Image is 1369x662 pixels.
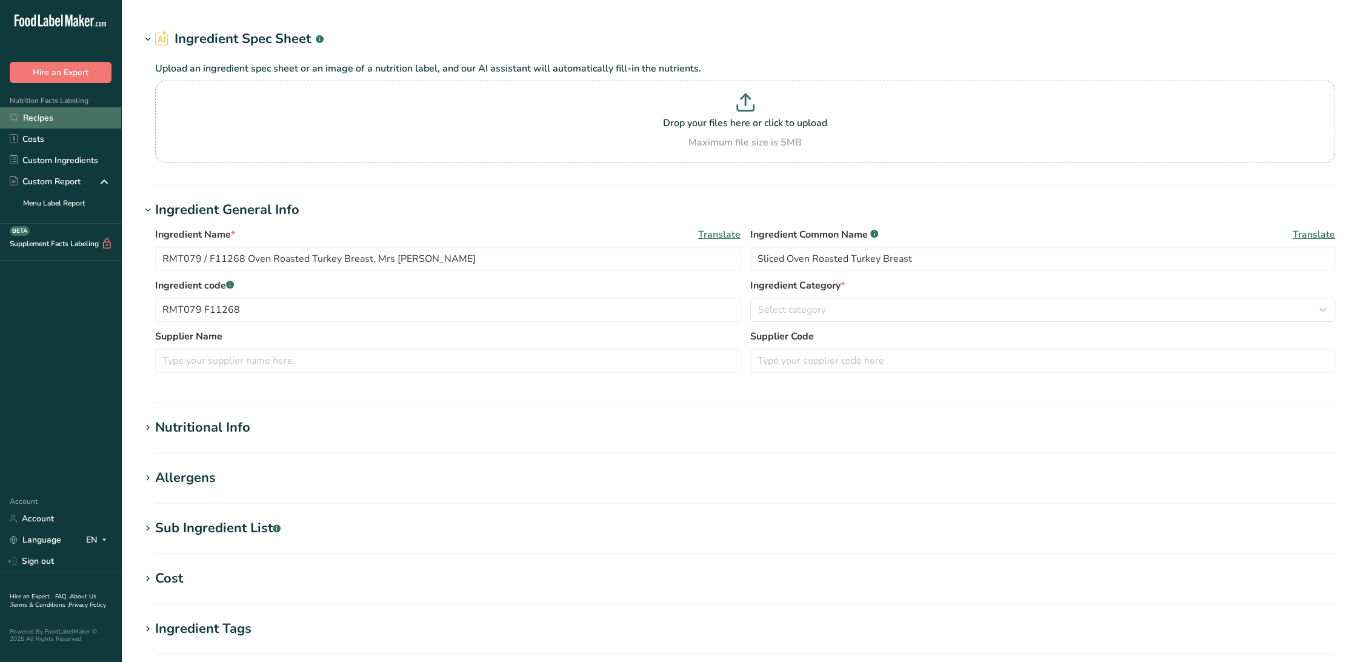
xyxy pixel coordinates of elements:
[155,349,741,373] input: Type your supplier name here
[155,29,324,49] h2: Ingredient Spec Sheet
[55,592,70,601] a: FAQ .
[10,592,96,609] a: About Us .
[155,278,741,293] label: Ingredient code
[750,298,1336,322] button: Select category
[10,175,81,188] div: Custom Report
[155,227,235,242] span: Ingredient Name
[155,200,299,220] div: Ingredient General Info
[698,227,741,242] span: Translate
[158,135,1332,150] div: Maximum file size is 5MB
[750,247,1336,271] input: Type an alternate ingredient name if you have
[10,601,68,609] a: Terms & Conditions .
[750,329,1336,344] label: Supplier Code
[10,62,112,83] button: Hire an Expert
[10,529,61,550] a: Language
[158,116,1332,130] p: Drop your files here or click to upload
[155,329,741,344] label: Supplier Name
[155,418,250,438] div: Nutritional Info
[10,628,112,643] div: Powered By FoodLabelMaker © 2025 All Rights Reserved
[155,61,1335,76] p: Upload an ingredient spec sheet or an image of a nutrition label, and our AI assistant will autom...
[750,349,1336,373] input: Type your supplier code here
[758,303,826,317] span: Select category
[155,468,216,488] div: Allergens
[155,298,741,322] input: Type your ingredient code here
[155,518,281,538] div: Sub Ingredient List
[10,592,53,601] a: Hire an Expert .
[68,601,106,609] a: Privacy Policy
[750,227,878,242] span: Ingredient Common Name
[10,226,30,236] div: BETA
[155,247,741,271] input: Type your ingredient name here
[155,569,183,589] div: Cost
[750,278,1336,293] label: Ingredient Category
[155,619,251,639] div: Ingredient Tags
[1293,227,1335,242] span: Translate
[86,533,112,547] div: EN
